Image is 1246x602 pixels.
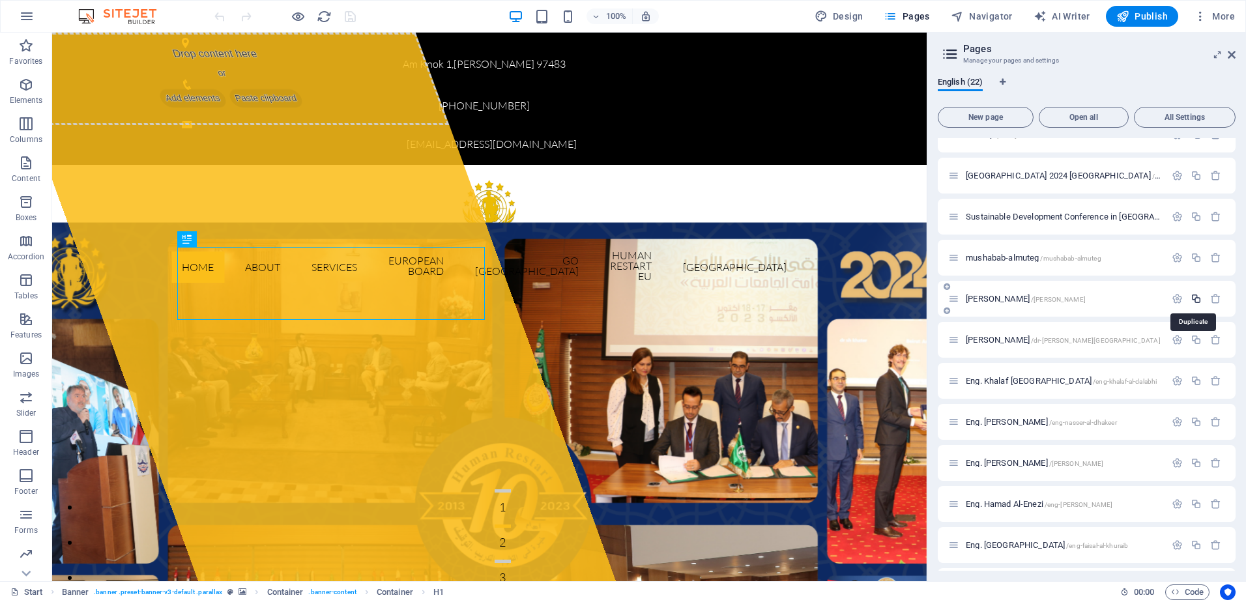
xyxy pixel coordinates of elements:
div: Remove [1210,416,1221,427]
button: Code [1165,584,1210,600]
span: . banner .preset-banner-v3-default .parallax [94,584,222,600]
i: This element contains a background [239,588,246,595]
button: 1 [442,457,459,460]
span: . banner-content [308,584,356,600]
p: Images [13,369,40,379]
span: Click to select. Double-click to edit [377,584,413,600]
h6: Session time [1120,584,1155,600]
span: Click to select. Double-click to edit [267,584,304,600]
div: Remove [1210,211,1221,222]
div: Remove [1210,498,1221,509]
p: Elements [10,95,43,106]
span: /dr-[PERSON_NAME][GEOGRAPHIC_DATA] [1031,337,1161,344]
h6: 100% [606,8,627,24]
button: New page [938,107,1034,128]
div: [PERSON_NAME]/[PERSON_NAME] [962,294,1165,303]
p: Footer [14,486,38,496]
span: /eng-faisal-al-khuraib [1066,542,1128,549]
span: /eng-[PERSON_NAME] [1045,501,1113,508]
p: Boxes [16,212,37,223]
button: Publish [1106,6,1178,27]
div: Settings [1172,334,1183,345]
div: Duplicate [1191,252,1202,263]
div: Settings [1172,252,1183,263]
p: Content [12,173,40,184]
span: Eng. [PERSON_NAME] [966,417,1117,427]
div: Design (Ctrl+Alt+Y) [809,6,869,27]
button: Usercentrics [1220,584,1236,600]
p: Marketing [8,564,44,575]
div: Remove [1210,293,1221,304]
span: Click to open page [966,253,1101,263]
div: [PERSON_NAME]/dr-[PERSON_NAME][GEOGRAPHIC_DATA] [962,336,1165,344]
div: Eng. [PERSON_NAME]/[PERSON_NAME] [962,459,1165,467]
span: Pages [884,10,929,23]
span: Click to select. Double-click to edit [433,584,444,600]
button: Design [809,6,869,27]
span: AI Writer [1034,10,1090,23]
span: [PERSON_NAME] [966,335,1161,345]
span: Paste clipboard [175,57,253,75]
span: /eng-nasser-al-dhakeer [1049,419,1117,426]
p: Columns [10,134,42,145]
div: Settings [1172,498,1183,509]
h3: Manage your pages and settings [963,55,1210,66]
div: Settings [1172,416,1183,427]
span: Publish [1116,10,1168,23]
div: Duplicate [1191,416,1202,427]
button: Open all [1039,107,1129,128]
span: Add elements [105,57,176,75]
span: /mushabab-almuteg [1040,255,1101,262]
div: Eng. [PERSON_NAME]/eng-nasser-al-dhakeer [962,418,1165,426]
div: Settings [1172,375,1183,386]
div: Duplicate [1191,170,1202,181]
div: Settings [1172,293,1183,304]
span: /[PERSON_NAME] [1049,460,1104,467]
button: 100% [587,8,633,24]
h2: Pages [963,43,1236,55]
p: Header [13,447,39,457]
span: Click to open page [966,458,1103,468]
nav: breadcrumb [62,584,444,600]
span: New page [944,113,1028,121]
button: AI Writer [1028,6,1095,27]
div: Duplicate [1191,457,1202,468]
button: Navigator [946,6,1018,27]
span: Eng. Hamad Al-Enezi [966,499,1112,509]
p: Features [10,330,42,340]
p: Accordion [8,251,44,262]
div: Settings [1172,170,1183,181]
a: Click to cancel selection. Double-click to open Pages [10,584,43,600]
div: Eng. Khalaf [GEOGRAPHIC_DATA]/eng-khalaf-al-dalabhi [962,377,1165,385]
div: Duplicate [1191,211,1202,222]
i: On resize automatically adjust zoom level to fit chosen device. [640,10,652,22]
button: All Settings [1134,107,1236,128]
div: Remove [1210,252,1221,263]
span: Code [1171,584,1204,600]
span: Design [815,10,863,23]
div: Eng. Hamad Al-Enezi/eng-[PERSON_NAME] [962,500,1165,508]
button: More [1189,6,1240,27]
button: 2 [442,492,459,495]
div: Settings [1172,457,1183,468]
div: Remove [1210,170,1221,181]
span: : [1143,587,1145,597]
span: Eng. [GEOGRAPHIC_DATA] [966,540,1128,550]
button: Pages [878,6,935,27]
i: This element is a customizable preset [227,588,233,595]
span: More [1194,10,1235,23]
i: Reload page [317,9,332,24]
span: Open all [1045,113,1123,121]
div: Language Tabs [938,77,1236,102]
div: Duplicate [1191,539,1202,551]
div: Settings [1172,211,1183,222]
button: Click here to leave preview mode and continue editing [290,8,306,24]
div: Settings [1172,539,1183,551]
div: Remove [1210,334,1221,345]
div: Remove [1210,457,1221,468]
div: Sustainable Development Conference in [GEOGRAPHIC_DATA][PERSON_NAME] [962,212,1165,221]
span: Navigator [951,10,1013,23]
p: Slider [16,408,36,418]
div: [GEOGRAPHIC_DATA] 2024 [GEOGRAPHIC_DATA]/[GEOGRAPHIC_DATA]-2024-[GEOGRAPHIC_DATA] [962,171,1165,180]
p: Favorites [9,56,42,66]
